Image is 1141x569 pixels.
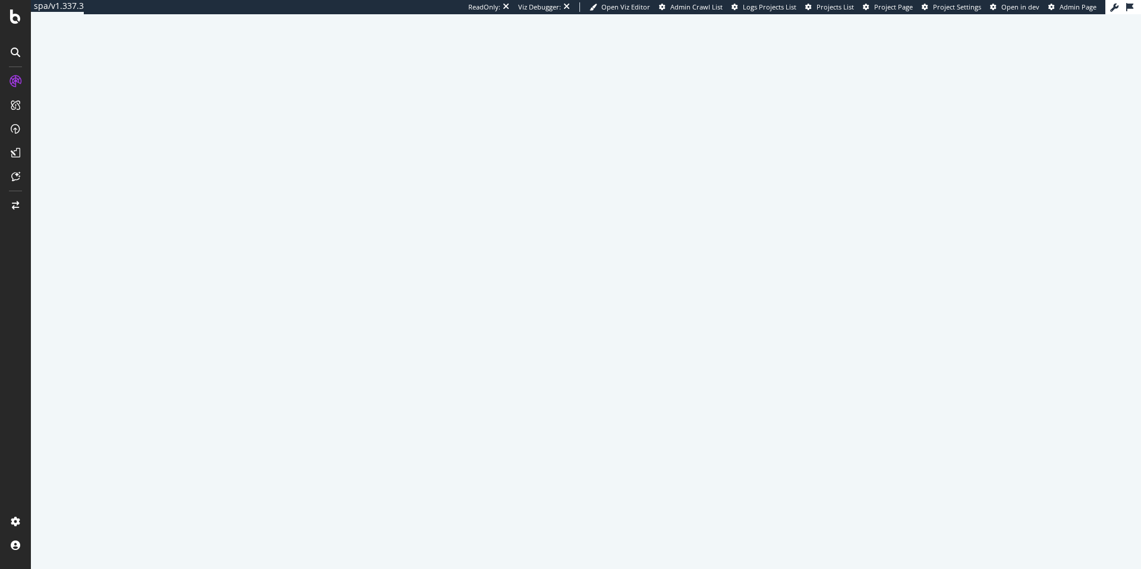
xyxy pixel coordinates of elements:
a: Admin Page [1048,2,1096,12]
span: Logs Projects List [743,2,796,11]
span: Admin Crawl List [670,2,723,11]
a: Admin Crawl List [659,2,723,12]
span: Open Viz Editor [601,2,650,11]
span: Admin Page [1060,2,1096,11]
span: Project Settings [933,2,981,11]
a: Logs Projects List [732,2,796,12]
span: Project Page [874,2,913,11]
a: Project Page [863,2,913,12]
a: Open Viz Editor [590,2,650,12]
span: Projects List [817,2,854,11]
div: ReadOnly: [468,2,500,12]
span: Open in dev [1001,2,1039,11]
a: Open in dev [990,2,1039,12]
a: Project Settings [922,2,981,12]
div: Viz Debugger: [518,2,561,12]
a: Projects List [805,2,854,12]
